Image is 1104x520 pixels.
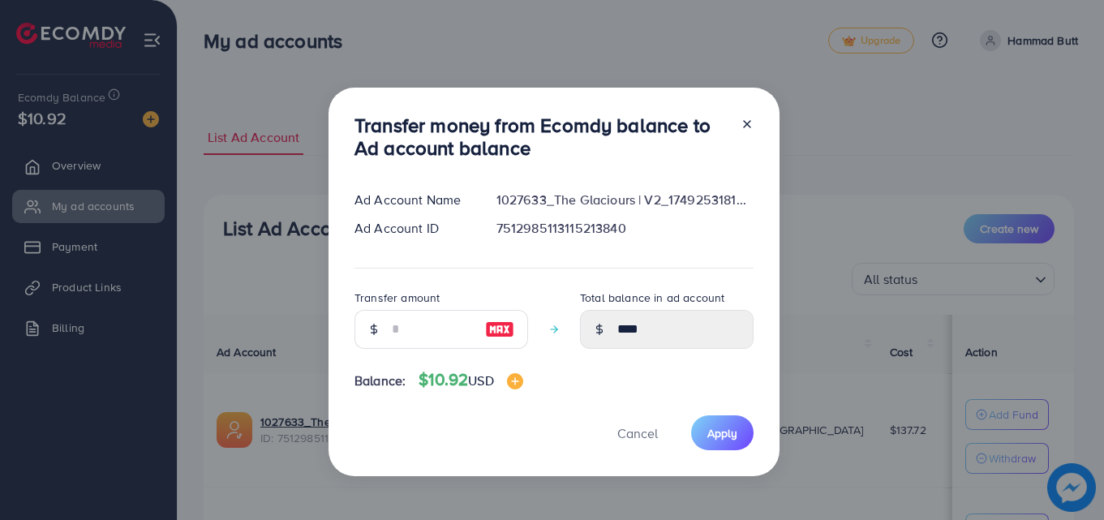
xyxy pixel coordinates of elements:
label: Total balance in ad account [580,290,724,306]
button: Cancel [597,415,678,450]
button: Apply [691,415,754,450]
div: Ad Account ID [342,219,483,238]
div: 1027633_The Glaciours | V2_1749253181585 [483,191,767,209]
div: Ad Account Name [342,191,483,209]
span: Balance: [354,372,406,390]
label: Transfer amount [354,290,440,306]
h3: Transfer money from Ecomdy balance to Ad account balance [354,114,728,161]
img: image [485,320,514,339]
img: image [507,373,523,389]
span: USD [468,372,493,389]
div: 7512985113115213840 [483,219,767,238]
span: Apply [707,425,737,441]
h4: $10.92 [419,370,522,390]
span: Cancel [617,424,658,442]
